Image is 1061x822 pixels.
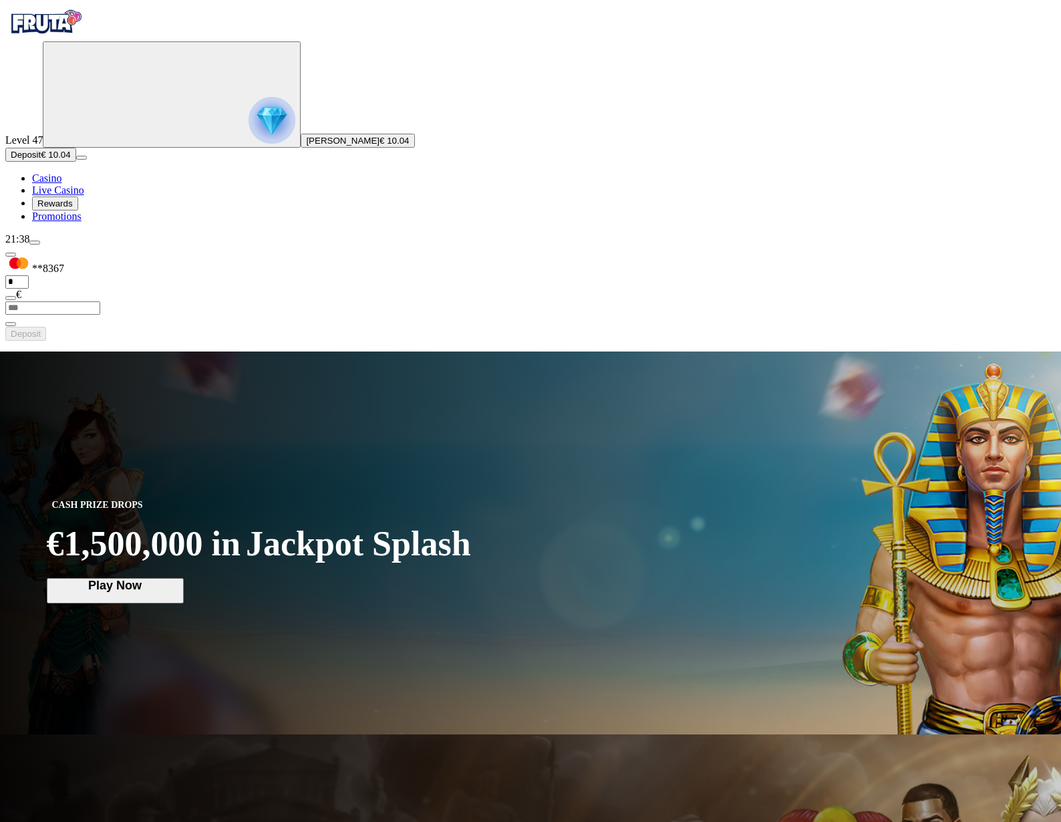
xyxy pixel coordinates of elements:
button: menu [76,156,87,160]
nav: Primary [5,5,1056,223]
a: gift-inverted iconPromotions [32,211,82,222]
button: eye icon [5,296,16,300]
a: poker-chip iconLive Casino [32,184,84,196]
span: Deposit [11,329,41,339]
button: Deposit [5,327,46,341]
span: €1,500,000 in [47,524,241,563]
button: menu [29,241,40,245]
span: [PERSON_NAME] [306,136,380,146]
span: Level 47 [5,134,43,146]
span: Jackpot Splash [246,527,471,561]
span: 21:38 [5,233,29,245]
a: diamond iconCasino [32,172,61,184]
img: reward progress [249,97,295,144]
img: MasterCard [5,257,32,272]
button: Play Now [47,578,184,603]
span: Deposit [11,150,41,160]
img: Fruta [5,5,86,39]
span: Live Casino [32,184,84,196]
button: Hide quick deposit form [5,253,16,257]
span: € [16,289,21,300]
span: € 10.04 [380,136,409,146]
a: Fruta [5,29,86,41]
span: CASH PRIZE DROPS [47,497,148,513]
span: Casino [32,172,61,184]
span: Play Now [53,579,177,592]
span: € 10.04 [41,150,70,160]
span: Promotions [32,211,82,222]
span: Rewards [37,198,73,209]
button: reward iconRewards [32,196,78,211]
button: reward progress [43,41,301,148]
button: eye icon [5,322,16,326]
button: [PERSON_NAME]€ 10.04 [301,134,414,148]
button: Depositplus icon€ 10.04 [5,148,76,162]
